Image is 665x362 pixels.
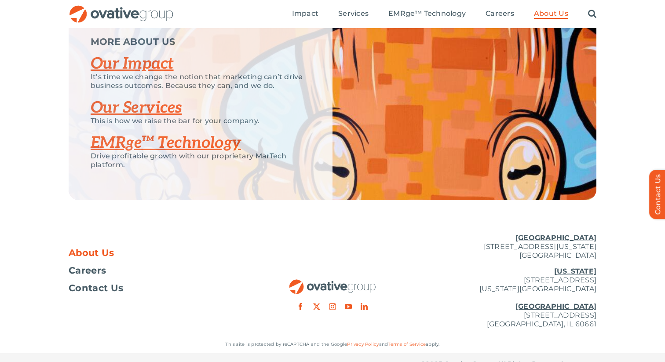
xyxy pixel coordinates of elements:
p: [STREET_ADDRESS][US_STATE] [GEOGRAPHIC_DATA] [420,234,596,260]
u: [GEOGRAPHIC_DATA] [515,234,596,242]
a: EMRge™ Technology [91,133,241,153]
a: Impact [292,9,318,19]
span: Services [338,9,369,18]
a: OG_Full_horizontal_RGB [69,4,174,13]
p: It’s time we change the notion that marketing can’t drive business outcomes. Because they can, an... [91,73,311,90]
span: Careers [486,9,514,18]
a: Privacy Policy [347,341,379,347]
a: Careers [69,266,245,275]
u: [GEOGRAPHIC_DATA] [515,302,596,311]
span: Contact Us [69,284,123,293]
span: Careers [69,266,106,275]
a: Our Impact [91,54,174,73]
a: Services [338,9,369,19]
a: Terms of Service [388,341,426,347]
span: About Us [534,9,568,18]
a: About Us [534,9,568,19]
a: facebook [297,303,304,310]
a: instagram [329,303,336,310]
a: Contact Us [69,284,245,293]
a: EMRge™ Technology [388,9,466,19]
p: This is how we raise the bar for your company. [91,117,311,125]
a: twitter [313,303,320,310]
a: Careers [486,9,514,19]
p: MORE ABOUT US [91,37,311,46]
span: About Us [69,249,114,257]
a: youtube [345,303,352,310]
a: OG_Full_horizontal_RGB [289,278,376,287]
nav: Footer Menu [69,249,245,293]
a: Our Services [91,98,182,117]
span: Impact [292,9,318,18]
p: Drive profitable growth with our proprietary MarTech platform. [91,152,311,169]
a: Search [588,9,596,19]
span: EMRge™ Technology [388,9,466,18]
a: About Us [69,249,245,257]
u: [US_STATE] [554,267,596,275]
a: linkedin [361,303,368,310]
p: [STREET_ADDRESS] [US_STATE][GEOGRAPHIC_DATA] [STREET_ADDRESS] [GEOGRAPHIC_DATA], IL 60661 [420,267,596,329]
p: This site is protected by reCAPTCHA and the Google and apply. [69,340,596,349]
